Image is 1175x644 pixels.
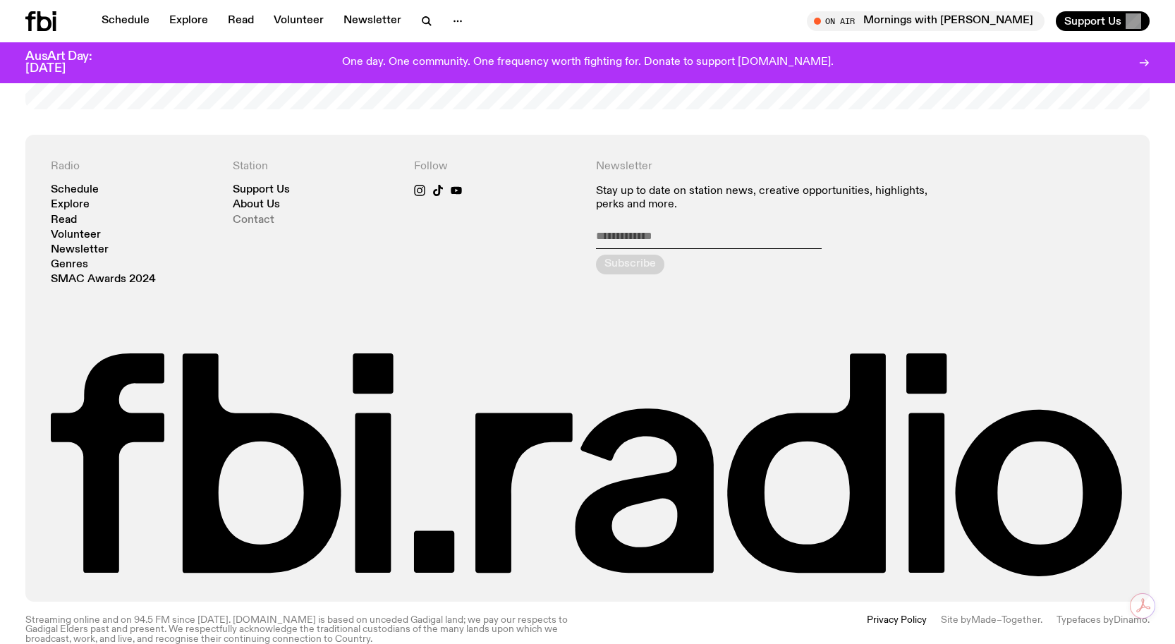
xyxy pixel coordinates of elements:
a: Genres [51,260,88,270]
a: Schedule [93,11,158,31]
p: One day. One community. One frequency worth fighting for. Donate to support [DOMAIN_NAME]. [342,56,834,69]
span: Site by [941,615,971,625]
span: Support Us [1064,15,1121,28]
h3: AusArt Day: [DATE] [25,51,116,75]
button: Support Us [1056,11,1150,31]
span: . [1040,615,1042,625]
span: Typefaces by [1057,615,1114,625]
p: Stay up to date on station news, creative opportunities, highlights, perks and more. [596,185,942,212]
a: Schedule [51,185,99,195]
a: Newsletter [335,11,410,31]
h4: Station [233,160,398,174]
a: Explore [161,11,217,31]
a: Support Us [233,185,290,195]
a: Volunteer [51,230,101,241]
a: Volunteer [265,11,332,31]
button: Subscribe [596,255,664,274]
a: Read [51,215,77,226]
a: Read [219,11,262,31]
a: Made–Together [971,615,1040,625]
a: Contact [233,215,274,226]
a: Explore [51,200,90,210]
a: Privacy Policy [867,616,927,644]
h4: Follow [414,160,579,174]
p: Streaming online and on 94.5 FM since [DATE]. [DOMAIN_NAME] is based on unceded Gadigal land; we ... [25,616,579,644]
a: Newsletter [51,245,109,255]
span: . [1147,615,1150,625]
a: About Us [233,200,280,210]
h4: Newsletter [596,160,942,174]
a: SMAC Awards 2024 [51,274,156,285]
h4: Radio [51,160,216,174]
a: Dinamo [1114,615,1147,625]
button: On AirMornings with [PERSON_NAME] [807,11,1045,31]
